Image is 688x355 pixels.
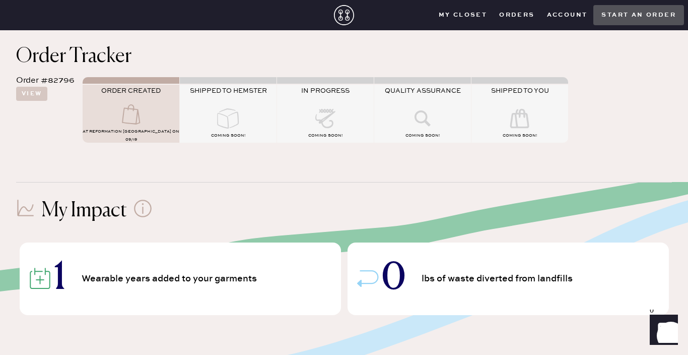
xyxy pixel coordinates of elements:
button: Orders [493,8,540,23]
span: 1 [54,261,65,297]
button: View [16,87,47,101]
h1: My Impact [41,199,127,223]
span: Order Tracker [16,46,131,67]
iframe: Front Chat [640,310,683,353]
span: COMING SOON! [308,133,342,138]
div: Order #82796 [16,75,75,87]
button: My Closet [433,8,494,23]
span: COMING SOON! [211,133,245,138]
span: AT Reformation [GEOGRAPHIC_DATA] on 09/19 [83,129,179,142]
span: ORDER CREATED [101,87,161,95]
button: Account [541,8,594,23]
span: IN PROGRESS [301,87,350,95]
span: lbs of waste diverted from landfills [422,274,576,283]
span: COMING SOON! [405,133,440,138]
span: Wearable years added to your garments [82,274,260,283]
button: Start an order [593,5,684,25]
span: 0 [382,261,405,297]
span: COMING SOON! [503,133,537,138]
span: SHIPPED TO YOU [491,87,549,95]
span: QUALITY ASSURANCE [385,87,461,95]
span: SHIPPED TO HEMSTER [190,87,267,95]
